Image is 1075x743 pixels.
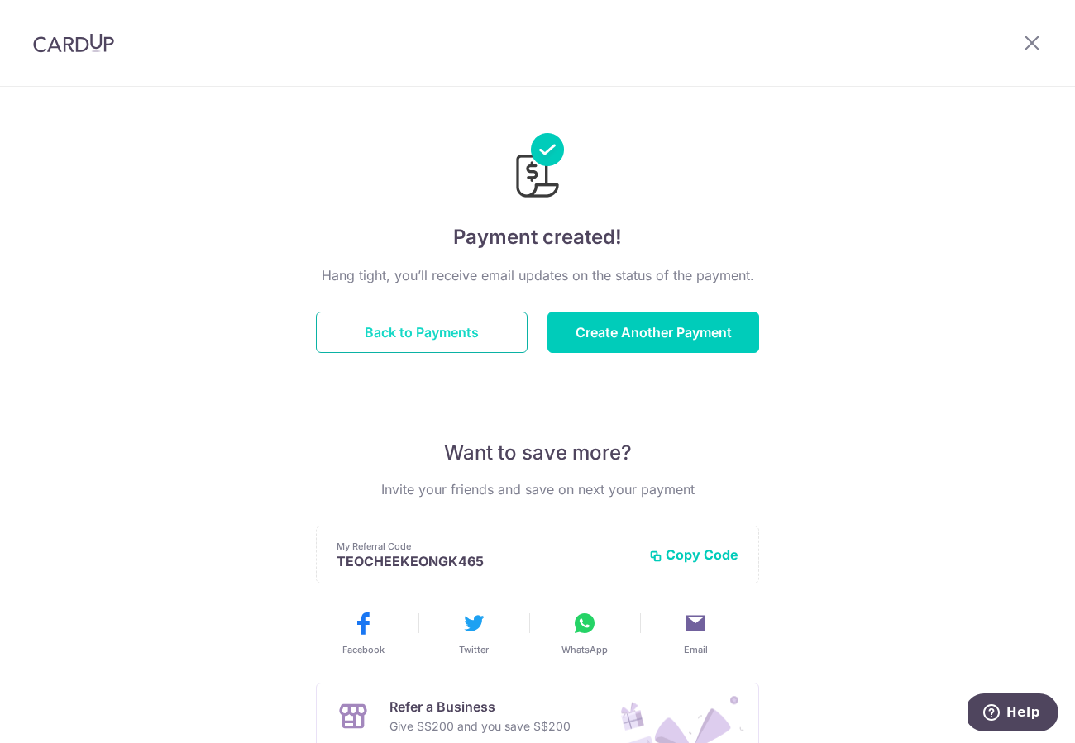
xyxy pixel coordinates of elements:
[536,610,633,656] button: WhatsApp
[337,553,636,569] p: TEOCHEEKEONGK465
[342,643,385,656] span: Facebook
[316,479,759,499] p: Invite your friends and save on next your payment
[314,610,412,656] button: Facebook
[316,265,759,285] p: Hang tight, you’ll receive email updates on the status of the payment.
[389,717,571,736] p: Give S$200 and you save S$200
[684,643,708,656] span: Email
[316,440,759,466] p: Want to save more?
[316,312,528,353] button: Back to Payments
[337,540,636,553] p: My Referral Code
[459,643,489,656] span: Twitter
[561,643,608,656] span: WhatsApp
[316,222,759,252] h4: Payment created!
[649,546,738,563] button: Copy Code
[647,610,744,656] button: Email
[33,33,114,53] img: CardUp
[511,133,564,202] img: Payments
[968,693,1058,735] iframe: Opens a widget where you can find more information
[425,610,523,656] button: Twitter
[547,312,759,353] button: Create Another Payment
[389,697,571,717] p: Refer a Business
